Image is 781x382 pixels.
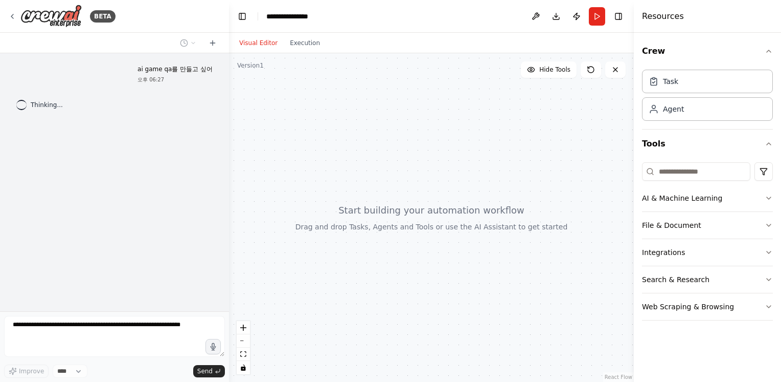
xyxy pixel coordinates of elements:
div: Agent [663,104,684,114]
button: Visual Editor [233,37,284,49]
div: BETA [90,10,116,23]
div: Version 1 [237,61,264,70]
button: Click to speak your automation idea [205,339,221,354]
button: Start a new chat [204,37,221,49]
button: Crew [642,37,773,66]
button: Hide right sidebar [611,9,626,24]
span: Improve [19,367,44,375]
div: React Flow controls [237,321,250,374]
nav: breadcrumb [266,11,317,22]
button: Tools [642,130,773,158]
button: Improve [4,365,49,378]
button: Search & Research [642,266,773,293]
button: zoom in [237,321,250,334]
span: Send [197,367,213,375]
button: Send [193,365,225,377]
div: Tools [642,158,773,329]
button: Integrations [642,239,773,266]
div: 오후 06:27 [137,76,213,83]
button: Web Scraping & Browsing [642,293,773,320]
button: zoom out [237,334,250,348]
button: File & Document [642,212,773,239]
p: ai game qa를 만들고 싶어 [137,66,213,74]
div: Crew [642,66,773,129]
button: Switch to previous chat [176,37,200,49]
button: Hide Tools [521,61,577,78]
button: Hide left sidebar [235,9,249,24]
span: Hide Tools [539,66,570,74]
button: fit view [237,348,250,361]
button: AI & Machine Learning [642,185,773,211]
img: Logo [20,5,82,28]
span: Thinking... [31,101,63,109]
a: React Flow attribution [605,374,632,380]
div: Task [663,76,678,87]
button: Execution [284,37,326,49]
button: toggle interactivity [237,361,250,374]
h4: Resources [642,10,684,23]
